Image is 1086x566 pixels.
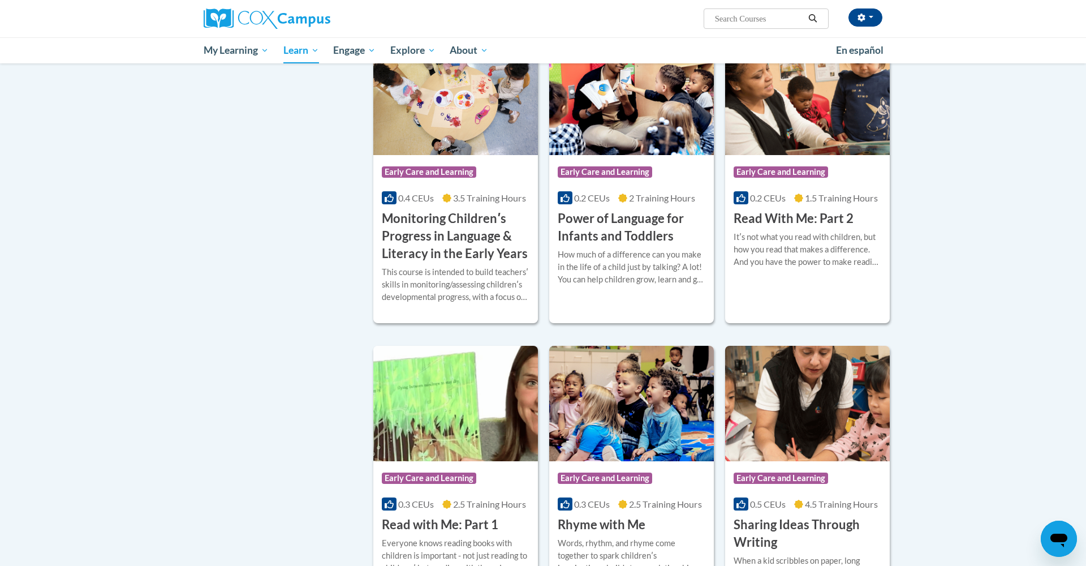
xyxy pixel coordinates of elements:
[629,499,702,509] span: 2.5 Training Hours
[326,37,383,63] a: Engage
[734,231,881,268] div: Itʹs not what you read with children, but how you read that makes a difference. And you have the ...
[204,8,330,29] img: Cox Campus
[725,346,890,461] img: Course Logo
[734,473,828,484] span: Early Care and Learning
[549,40,714,155] img: Course Logo
[574,499,610,509] span: 0.3 CEUs
[558,210,705,245] h3: Power of Language for Infants and Toddlers
[558,166,652,178] span: Early Care and Learning
[187,37,899,63] div: Main menu
[450,44,488,57] span: About
[453,499,526,509] span: 2.5 Training Hours
[382,473,476,484] span: Early Care and Learning
[848,8,882,27] button: Account Settings
[398,192,434,203] span: 0.4 CEUs
[836,44,884,56] span: En español
[283,44,319,57] span: Learn
[453,192,526,203] span: 3.5 Training Hours
[549,40,714,323] a: Course LogoEarly Care and Learning0.2 CEUs2 Training Hours Power of Language for Infants and Todd...
[390,44,436,57] span: Explore
[558,473,652,484] span: Early Care and Learning
[373,346,538,461] img: Course Logo
[373,40,538,323] a: Course LogoEarly Care and Learning0.4 CEUs3.5 Training Hours Monitoring Childrenʹs Progress in La...
[750,499,786,509] span: 0.5 CEUs
[829,38,891,62] a: En español
[549,346,714,461] img: Course Logo
[725,40,890,155] img: Course Logo
[734,166,828,178] span: Early Care and Learning
[204,8,419,29] a: Cox Campus
[734,210,854,228] h3: Read With Me: Part 2
[558,248,705,286] div: How much of a difference can you make in the life of a child just by talking? A lot! You can help...
[714,12,804,25] input: Search Courses
[382,266,529,303] div: This course is intended to build teachersʹ skills in monitoring/assessing childrenʹs developmenta...
[804,12,821,25] button: Search
[196,37,276,63] a: My Learning
[333,44,376,57] span: Engage
[725,40,890,323] a: Course LogoEarly Care and Learning0.2 CEUs1.5 Training Hours Read With Me: Part 2Itʹs not what yo...
[383,37,443,63] a: Explore
[805,192,878,203] span: 1.5 Training Hours
[398,499,434,509] span: 0.3 CEUs
[204,44,269,57] span: My Learning
[443,37,496,63] a: About
[750,192,786,203] span: 0.2 CEUs
[276,37,326,63] a: Learn
[1041,521,1077,557] iframe: Button to launch messaging window
[805,499,878,509] span: 4.5 Training Hours
[373,40,538,155] img: Course Logo
[558,516,645,534] h3: Rhyme with Me
[734,516,881,551] h3: Sharing Ideas Through Writing
[629,192,695,203] span: 2 Training Hours
[382,210,529,262] h3: Monitoring Childrenʹs Progress in Language & Literacy in the Early Years
[382,516,498,534] h3: Read with Me: Part 1
[382,166,476,178] span: Early Care and Learning
[574,192,610,203] span: 0.2 CEUs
